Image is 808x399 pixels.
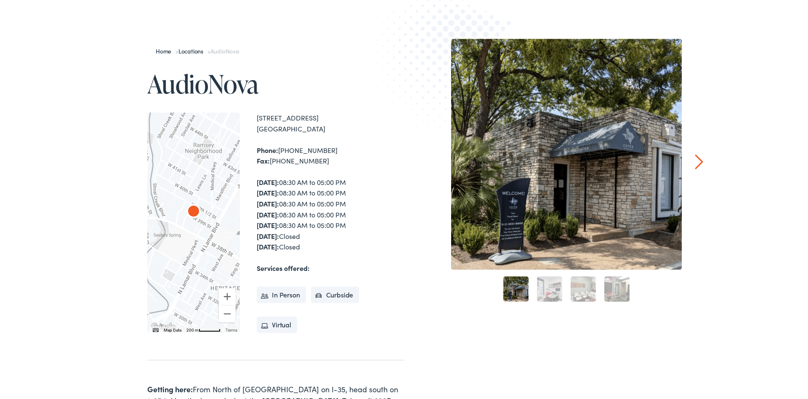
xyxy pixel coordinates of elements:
[178,47,207,55] a: Locations
[257,242,279,251] strong: [DATE]:
[164,327,181,333] button: Map Data
[503,276,529,302] a: 1
[183,202,204,222] div: AudioNova
[257,263,310,273] strong: Services offered:
[257,177,279,187] strong: [DATE]:
[257,199,279,208] strong: [DATE]:
[186,328,199,332] span: 200 m
[149,321,177,332] img: Google
[149,321,177,332] a: Open this area in Google Maps (opens a new window)
[257,145,404,166] div: [PHONE_NUMBER] [PHONE_NUMBER]
[147,384,193,394] strong: Getting here:
[156,47,239,55] span: » »
[226,328,237,332] a: Terms (opens in new tab)
[257,188,279,197] strong: [DATE]:
[184,327,223,332] button: Map Scale: 200 m per 48 pixels
[219,305,236,322] button: Zoom out
[257,287,306,303] li: In Person
[257,177,404,252] div: 08:30 AM to 05:00 PM 08:30 AM to 05:00 PM 08:30 AM to 05:00 PM 08:30 AM to 05:00 PM 08:30 AM to 0...
[156,47,175,55] a: Home
[257,112,404,134] div: [STREET_ADDRESS] [GEOGRAPHIC_DATA]
[257,145,278,155] strong: Phone:
[537,276,562,302] a: 2
[257,316,297,333] li: Virtual
[604,276,630,302] a: 4
[257,220,279,230] strong: [DATE]:
[695,154,703,169] a: Next
[257,210,279,219] strong: [DATE]:
[153,327,159,333] button: Keyboard shortcuts
[147,70,404,98] h1: AudioNova
[257,231,279,241] strong: [DATE]:
[311,287,359,303] li: Curbside
[571,276,596,302] a: 3
[257,156,270,165] strong: Fax:
[210,47,239,55] span: AudioNova
[219,288,236,305] button: Zoom in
